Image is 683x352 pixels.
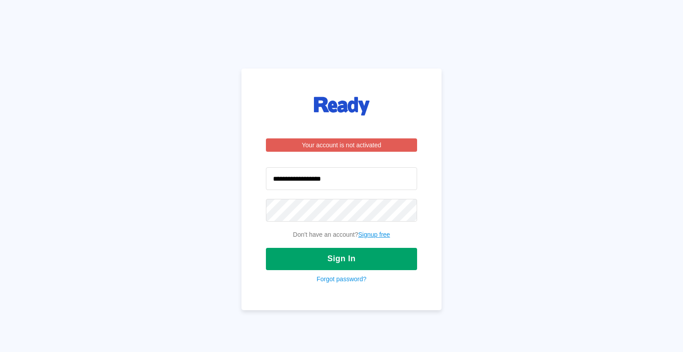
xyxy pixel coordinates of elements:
[266,138,417,152] div: Your account is not activated
[317,275,366,283] a: Forgot password?
[266,231,417,239] p: Don't have an account?
[358,231,390,238] a: Signup free
[266,248,417,270] button: Sign In
[314,95,370,118] img: logo-5.svg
